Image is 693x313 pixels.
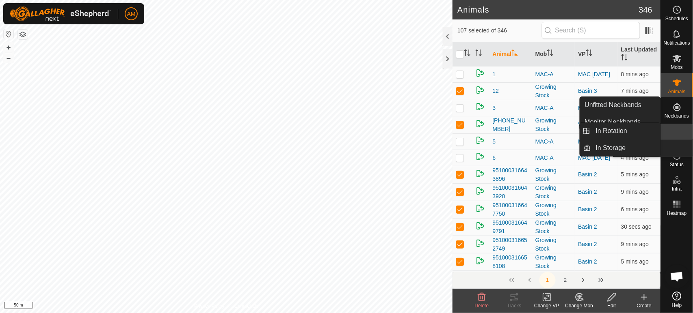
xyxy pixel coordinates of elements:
[492,201,528,218] span: 951000316647750
[475,169,485,178] img: returning on
[585,100,642,110] span: Unfitted Neckbands
[475,303,489,309] span: Delete
[591,123,661,139] a: In Rotation
[664,41,690,45] span: Notifications
[535,184,572,201] div: Growing Stock
[4,43,13,52] button: +
[578,121,600,128] a: VP River
[492,104,496,112] span: 3
[535,83,572,100] div: Growing Stock
[492,253,528,270] span: 951000316658108
[492,154,496,162] span: 6
[475,186,485,196] img: returning on
[457,5,639,15] h2: Animals
[492,184,528,201] span: 951000316643920
[639,4,652,16] span: 346
[547,51,553,57] p-sorticon: Activate to sort
[535,154,572,162] div: MAC-A
[578,171,597,178] a: Basin 2
[475,85,485,95] img: returning on
[535,116,572,133] div: Growing Stock
[580,114,661,130] a: Monitor Neckbands
[621,206,649,212] span: 20 Sept 2025, 11:18 am
[621,154,649,161] span: 20 Sept 2025, 11:20 am
[586,51,592,57] p-sorticon: Activate to sort
[475,119,485,129] img: returning on
[578,88,597,94] a: Basin 3
[596,143,626,153] span: In Storage
[475,221,485,231] img: returning on
[557,272,574,288] button: 2
[535,137,572,146] div: MAC-A
[628,302,661,309] div: Create
[531,302,563,309] div: Change VP
[18,30,28,39] button: Map Layers
[535,166,572,183] div: Growing Stock
[475,238,485,248] img: returning on
[535,253,572,270] div: Growing Stock
[475,102,485,111] img: returning on
[578,189,597,195] a: Basin 2
[535,236,572,253] div: Growing Stock
[580,97,661,113] a: Unfitted Neckbands
[670,162,684,167] span: Status
[578,154,610,161] a: MAC [DATE]
[492,70,496,79] span: 1
[621,55,628,62] p-sorticon: Activate to sort
[621,71,649,77] span: 20 Sept 2025, 11:16 am
[578,258,597,265] a: Basin 2
[621,88,649,94] span: 20 Sept 2025, 11:17 am
[194,302,225,310] a: Privacy Policy
[489,42,532,66] th: Animal
[4,29,13,39] button: Reset Map
[667,211,687,216] span: Heatmap
[10,6,111,21] img: Gallagher Logo
[492,271,528,288] span: 951000316658410
[575,42,617,66] th: VP
[578,138,610,145] a: MAC [DATE]
[498,302,531,309] div: Tracks
[475,256,485,266] img: returning on
[535,104,572,112] div: MAC-A
[621,258,649,265] span: 20 Sept 2025, 11:19 am
[621,189,649,195] span: 20 Sept 2025, 11:15 am
[492,87,499,95] span: 12
[492,166,528,183] span: 951000316643896
[578,241,597,247] a: Basin 2
[591,140,661,156] a: In Storage
[665,114,689,118] span: Neckbands
[234,302,258,310] a: Contact Us
[665,264,689,289] div: Open chat
[585,117,641,127] span: Monitor Neckbands
[475,204,485,213] img: returning on
[578,105,610,111] a: MAC [DATE]
[542,22,640,39] input: Search (S)
[671,65,683,70] span: Mobs
[4,53,13,63] button: –
[596,302,628,309] div: Edit
[618,42,661,66] th: Last Updated
[464,51,470,57] p-sorticon: Activate to sort
[661,288,693,311] a: Help
[621,171,649,178] span: 20 Sept 2025, 11:19 am
[596,126,627,136] span: In Rotation
[492,236,528,253] span: 951000316652749
[532,42,575,66] th: Mob
[672,187,682,191] span: Infra
[672,303,682,308] span: Help
[535,70,572,79] div: MAC-A
[475,68,485,78] img: returning on
[475,152,485,161] img: returning on
[575,272,591,288] button: Next Page
[578,206,597,212] a: Basin 2
[593,272,609,288] button: Last Page
[492,219,528,236] span: 951000316649791
[621,223,652,230] span: 20 Sept 2025, 11:24 am
[492,116,528,133] span: [PHONE_NUMBER]
[535,219,572,236] div: Growing Stock
[668,89,686,94] span: Animals
[578,71,610,77] a: MAC [DATE]
[511,51,518,57] p-sorticon: Activate to sort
